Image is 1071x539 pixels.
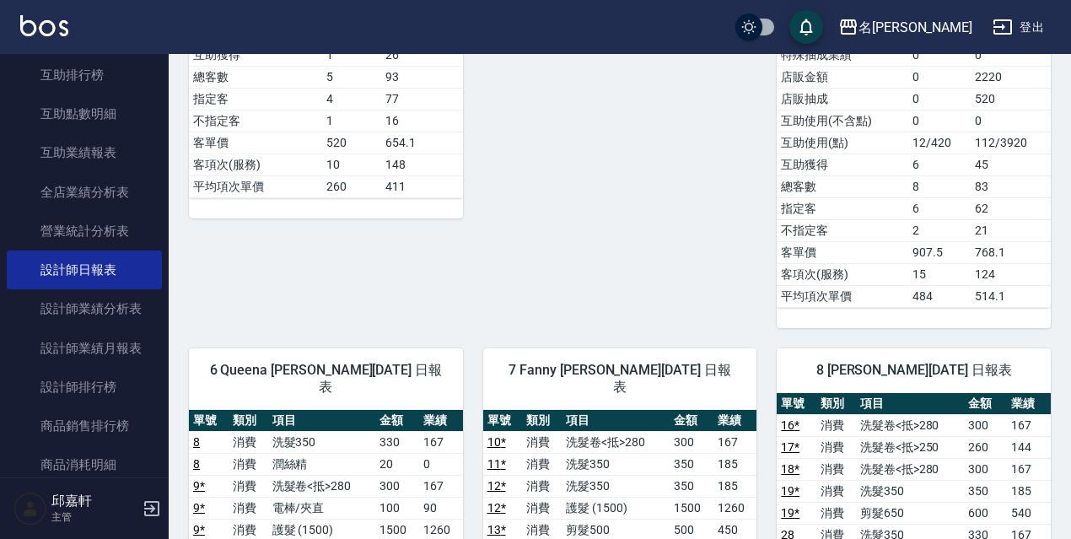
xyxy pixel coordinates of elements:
[7,173,162,212] a: 全店業績分析表
[856,436,964,458] td: 洗髮卷<抵>250
[375,453,419,475] td: 20
[777,44,908,66] td: 特殊抽成業績
[777,88,908,110] td: 店販抽成
[908,110,971,132] td: 0
[562,497,670,519] td: 護髮 (1500)
[375,497,419,519] td: 100
[1007,480,1051,502] td: 185
[381,110,462,132] td: 16
[777,393,816,415] th: 單號
[7,133,162,172] a: 互助業績報表
[419,497,463,519] td: 90
[789,10,823,44] button: save
[189,175,322,197] td: 平均項次單價
[1007,458,1051,480] td: 167
[1007,393,1051,415] th: 業績
[971,132,1051,154] td: 112/3920
[908,219,971,241] td: 2
[971,66,1051,88] td: 2220
[419,475,463,497] td: 167
[483,410,523,432] th: 單號
[381,132,462,154] td: 654.1
[503,362,737,396] span: 7 Fanny [PERSON_NAME][DATE] 日報表
[562,410,670,432] th: 項目
[713,475,757,497] td: 185
[713,453,757,475] td: 185
[777,219,908,241] td: 不指定客
[229,453,268,475] td: 消費
[971,110,1051,132] td: 0
[964,480,1008,502] td: 350
[670,475,713,497] td: 350
[381,88,462,110] td: 77
[322,44,381,66] td: 1
[816,480,856,502] td: 消費
[964,393,1008,415] th: 金額
[832,10,979,45] button: 名[PERSON_NAME]
[856,502,964,524] td: 剪髮650
[189,66,322,88] td: 總客數
[189,44,322,66] td: 互助獲得
[816,502,856,524] td: 消費
[229,497,268,519] td: 消費
[193,457,200,471] a: 8
[375,431,419,453] td: 330
[1007,414,1051,436] td: 167
[7,407,162,445] a: 商品銷售排行榜
[1007,502,1051,524] td: 540
[322,110,381,132] td: 1
[971,154,1051,175] td: 45
[777,285,908,307] td: 平均項次單價
[777,66,908,88] td: 店販金額
[189,110,322,132] td: 不指定客
[908,66,971,88] td: 0
[971,263,1051,285] td: 124
[522,410,562,432] th: 類別
[908,88,971,110] td: 0
[7,94,162,133] a: 互助點數明細
[713,497,757,519] td: 1260
[7,368,162,407] a: 設計師排行榜
[816,436,856,458] td: 消費
[971,175,1051,197] td: 83
[522,497,562,519] td: 消費
[419,410,463,432] th: 業績
[971,197,1051,219] td: 62
[713,431,757,453] td: 167
[189,154,322,175] td: 客項次(服務)
[670,453,713,475] td: 350
[229,410,268,432] th: 類別
[7,445,162,484] a: 商品消耗明細
[562,453,670,475] td: 洗髮350
[193,435,200,449] a: 8
[51,493,137,509] h5: 邱嘉軒
[777,110,908,132] td: 互助使用(不含點)
[381,175,462,197] td: 411
[971,219,1051,241] td: 21
[797,362,1031,379] span: 8 [PERSON_NAME][DATE] 日報表
[1007,436,1051,458] td: 144
[229,431,268,453] td: 消費
[777,241,908,263] td: 客單價
[7,212,162,251] a: 營業統計分析表
[375,410,419,432] th: 金額
[908,175,971,197] td: 8
[670,497,713,519] td: 1500
[209,362,443,396] span: 6 Queena [PERSON_NAME][DATE] 日報表
[268,410,376,432] th: 項目
[971,44,1051,66] td: 0
[7,56,162,94] a: 互助排行榜
[777,197,908,219] td: 指定客
[670,431,713,453] td: 300
[522,453,562,475] td: 消費
[189,410,229,432] th: 單號
[229,475,268,497] td: 消費
[268,431,376,453] td: 洗髮350
[13,492,47,526] img: Person
[268,475,376,497] td: 洗髮卷<抵>280
[856,414,964,436] td: 洗髮卷<抵>280
[522,475,562,497] td: 消費
[908,132,971,154] td: 12/420
[375,475,419,497] td: 300
[908,241,971,263] td: 907.5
